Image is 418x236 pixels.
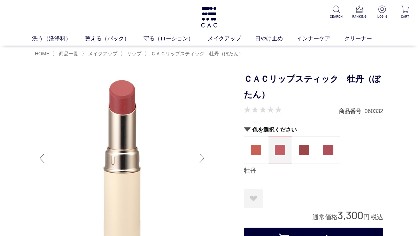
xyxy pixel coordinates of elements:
a: お気に入りに登録する [244,189,263,208]
a: 茜 [244,136,268,164]
img: チョコベージュ [299,145,309,155]
a: 洗う（洗浄料） [32,34,85,43]
span: 商品一覧 [59,51,78,56]
a: ピンクローズ [316,136,340,164]
p: LOGIN [375,14,389,19]
a: リップ [125,51,141,56]
li: 〉 [145,50,245,57]
dt: 商品番号 [339,108,365,115]
a: SEARCH [329,6,343,19]
a: ＣＡＣリップスティック 牡丹（ぼたん） [149,51,243,56]
li: 〉 [121,50,143,57]
li: 〉 [82,50,119,57]
a: メイクアップ [87,51,117,56]
div: 牡丹 [244,167,383,175]
span: 3,300 [338,209,363,221]
img: logo [200,7,218,27]
span: 税込 [371,214,383,221]
a: メイクアップ [208,34,255,43]
h1: ＣＡＣリップスティック 牡丹（ぼたん） [244,71,383,103]
a: 守る（ローション） [144,34,208,43]
div: Next slide [195,144,209,172]
a: CART [398,6,412,19]
span: 円 [363,214,370,221]
dd: 060332 [365,108,383,115]
img: ピンクローズ [323,145,333,155]
li: 〉 [53,50,80,57]
span: メイクアップ [88,51,117,56]
p: RANKING [352,14,366,19]
a: 整える（パック） [85,34,144,43]
a: インナーケア [297,34,344,43]
a: HOME [35,51,49,56]
a: LOGIN [375,6,389,19]
p: CART [398,14,412,19]
a: チョコベージュ [292,136,316,164]
p: SEARCH [329,14,343,19]
dl: 牡丹 [268,136,292,164]
div: Previous slide [35,144,49,172]
img: 牡丹 [275,145,285,155]
a: クリーナー [344,34,386,43]
a: RANKING [352,6,366,19]
span: リップ [127,51,141,56]
a: 日やけ止め [255,34,297,43]
span: 通常価格 [312,214,338,221]
span: ＣＡＣリップスティック 牡丹（ぼたん） [151,51,243,56]
img: 茜 [251,145,261,155]
h2: 色を選択ください [244,126,383,133]
a: 商品一覧 [57,51,78,56]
